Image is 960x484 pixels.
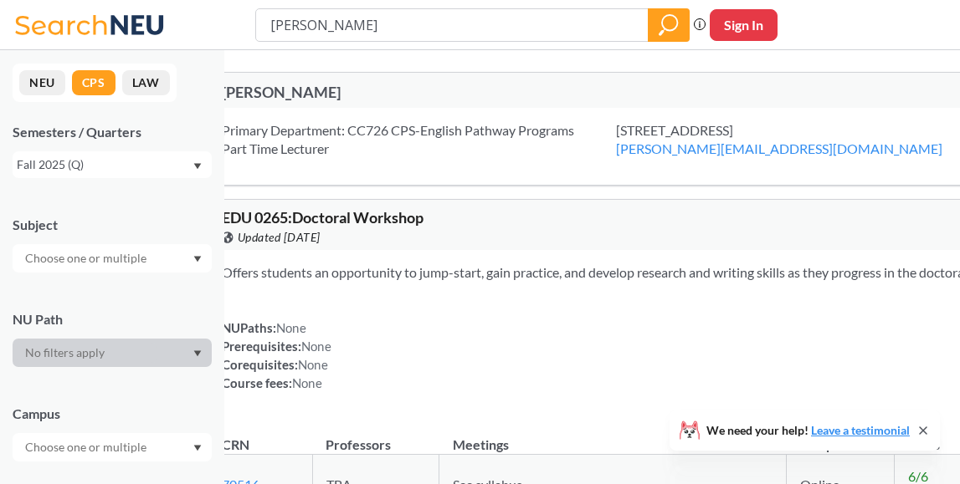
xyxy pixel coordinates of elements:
[17,155,192,174] div: Fall 2025 (Q)
[72,70,116,95] button: CPS
[13,310,212,329] div: NU Path
[193,350,202,357] svg: Dropdown arrow
[222,83,705,101] div: [PERSON_NAME]
[13,151,212,178] div: Fall 2025 (Q)Dropdown arrow
[13,216,212,234] div: Subject
[17,248,157,268] input: Choose one or multiple
[122,70,170,95] button: LAW
[13,244,212,273] div: Dropdown arrow
[17,437,157,457] input: Choose one or multiple
[439,419,787,455] th: Meetings
[193,163,202,170] svg: Dropdown arrow
[193,445,202,451] svg: Dropdown arrow
[13,339,212,367] div: Dropdown arrow
[292,375,322,390] span: None
[648,8,690,42] div: magnifying glass
[222,208,424,227] span: EDU 0265 : Doctoral Workshop
[269,11,636,39] input: Class, professor, course number, "phrase"
[312,419,439,455] th: Professors
[298,357,328,372] span: None
[276,320,306,335] span: None
[193,256,202,262] svg: Dropdown arrow
[710,9,778,41] button: Sign In
[706,425,910,436] span: We need your help!
[13,123,212,141] div: Semesters / Quarters
[811,423,910,437] a: Leave a testimonial
[222,318,331,392] div: NUPaths: Prerequisites: Corequisites: Course fees:
[659,13,679,37] svg: magnifying glass
[13,405,212,423] div: Campus
[19,70,65,95] button: NEU
[13,433,212,461] div: Dropdown arrow
[222,436,249,454] div: CRN
[222,121,616,158] div: Primary Department: CC726 CPS-English Pathway Programs Part Time Lecturer
[238,228,321,247] span: Updated [DATE]
[301,339,331,354] span: None
[616,140,942,156] a: [PERSON_NAME][EMAIL_ADDRESS][DOMAIN_NAME]
[908,468,928,484] span: 6 / 6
